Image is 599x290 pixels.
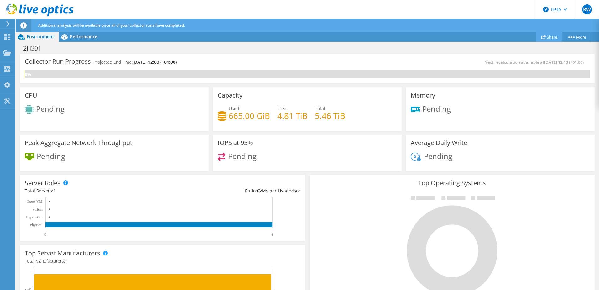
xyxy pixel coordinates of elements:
[53,188,56,194] span: 1
[93,59,177,66] h4: Projected End Time:
[218,92,242,99] h3: Capacity
[44,232,46,237] text: 0
[411,139,467,146] h3: Average Daily Write
[543,7,549,12] svg: \n
[37,151,65,161] span: Pending
[271,232,273,237] text: 1
[38,23,185,28] span: Additional analysis will be available once all of your collector runs have completed.
[218,139,253,146] h3: IOPS at 95%
[544,59,584,65] span: [DATE] 12:13 (+01:00)
[49,216,50,219] text: 0
[229,105,239,111] span: Used
[32,207,43,212] text: Virtual
[25,180,60,186] h3: Server Roles
[65,258,67,264] span: 1
[133,59,177,65] span: [DATE] 12:03 (+01:00)
[257,188,259,194] span: 0
[228,151,257,161] span: Pending
[424,151,452,161] span: Pending
[229,112,270,119] h4: 665.00 GiB
[277,105,286,111] span: Free
[70,34,97,40] span: Performance
[49,200,50,203] text: 0
[411,92,435,99] h3: Memory
[25,92,37,99] h3: CPU
[20,45,51,52] h1: 2H391
[25,250,100,257] h3: Top Server Manufacturers
[27,199,42,204] text: Guest VM
[26,215,43,219] text: Hypervisor
[315,112,345,119] h4: 5.46 TiB
[25,187,163,194] div: Total Servers:
[27,34,54,40] span: Environment
[536,32,562,42] a: Share
[49,208,50,211] text: 0
[562,32,591,42] a: More
[163,187,300,194] div: Ratio: VMs per Hypervisor
[582,4,592,14] span: RW
[277,112,308,119] h4: 4.81 TiB
[25,139,132,146] h3: Peak Aggregate Network Throughput
[30,223,43,227] text: Physical
[315,105,325,111] span: Total
[422,103,451,114] span: Pending
[314,180,590,186] h3: Top Operating Systems
[36,104,65,114] span: Pending
[25,258,300,265] h4: Total Manufacturers:
[275,223,277,227] text: 1
[484,59,587,65] span: Next recalculation available at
